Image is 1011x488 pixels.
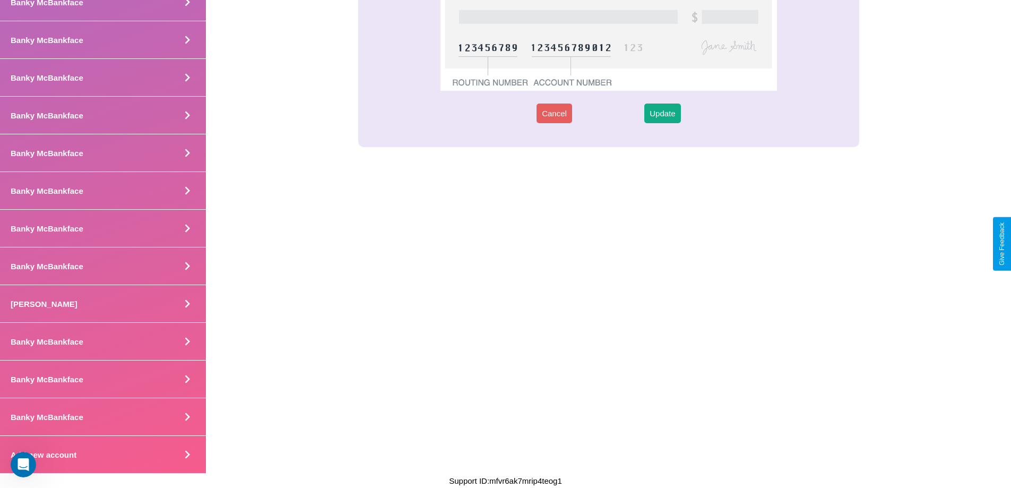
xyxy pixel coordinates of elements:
[11,337,83,346] h4: Banky McBankface
[11,73,83,82] h4: Banky McBankface
[11,452,36,477] iframe: Intercom live chat
[449,474,562,488] p: Support ID: mfvr6ak7mrip4teog1
[11,262,83,271] h4: Banky McBankface
[11,299,77,309] h4: [PERSON_NAME]
[11,186,83,195] h4: Banky McBankface
[998,222,1006,266] div: Give Feedback
[11,111,83,120] h4: Banky McBankface
[11,450,76,459] h4: Add new account
[644,104,680,123] button: Update
[11,375,83,384] h4: Banky McBankface
[11,224,83,233] h4: Banky McBankface
[11,36,83,45] h4: Banky McBankface
[537,104,572,123] button: Cancel
[11,149,83,158] h4: Banky McBankface
[11,413,83,422] h4: Banky McBankface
